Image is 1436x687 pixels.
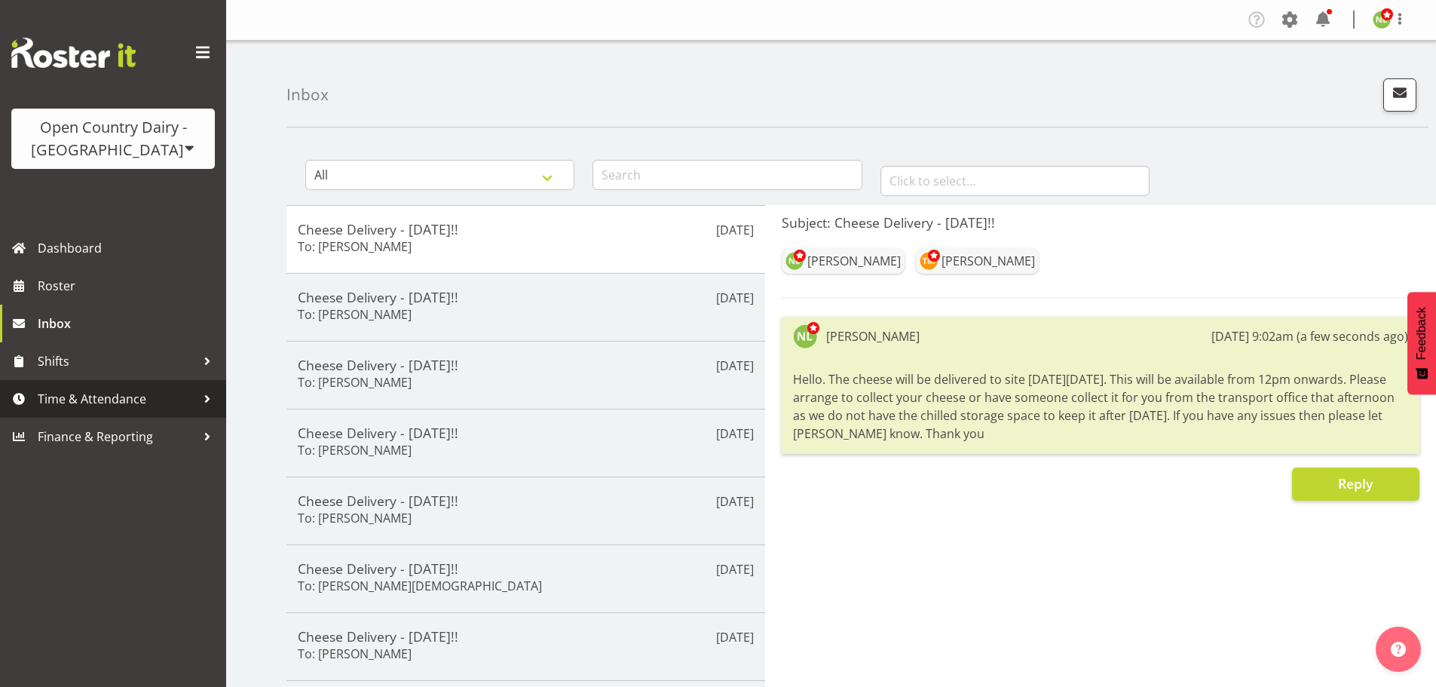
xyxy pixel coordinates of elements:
h5: Cheese Delivery - [DATE]!! [298,357,754,373]
div: [DATE] 9:02am (a few seconds ago) [1211,327,1408,345]
button: Reply [1292,468,1419,501]
h6: To: [PERSON_NAME][DEMOGRAPHIC_DATA] [298,578,542,593]
input: Search [592,160,862,190]
button: Feedback - Show survey [1407,292,1436,394]
img: Rosterit website logo [11,38,136,68]
h5: Cheese Delivery - [DATE]!! [298,221,754,238]
p: [DATE] [716,560,754,578]
p: [DATE] [716,289,754,307]
p: [DATE] [716,628,754,646]
h4: Inbox [286,86,329,103]
h6: To: [PERSON_NAME] [298,511,412,526]
span: Feedback [1415,307,1428,360]
h6: To: [PERSON_NAME] [298,646,412,661]
span: Inbox [38,312,219,335]
span: Reply [1338,474,1373,492]
span: Shifts [38,350,196,373]
h6: To: [PERSON_NAME] [298,375,412,390]
img: tim-magness10922.jpg [920,252,938,270]
h6: To: [PERSON_NAME] [298,443,412,458]
h6: To: [PERSON_NAME] [298,239,412,254]
span: Finance & Reporting [38,425,196,448]
h5: Cheese Delivery - [DATE]!! [298,492,754,509]
span: Dashboard [38,237,219,259]
div: [PERSON_NAME] [807,252,901,270]
h5: Subject: Cheese Delivery - [DATE]!! [782,214,1419,231]
div: Open Country Dairy - [GEOGRAPHIC_DATA] [26,116,200,161]
input: Click to select... [880,166,1150,196]
h5: Cheese Delivery - [DATE]!! [298,560,754,577]
img: nicole-lloyd7454.jpg [1373,11,1391,29]
span: Roster [38,274,219,297]
h6: To: [PERSON_NAME] [298,307,412,322]
p: [DATE] [716,221,754,239]
div: [PERSON_NAME] [826,327,920,345]
img: nicole-lloyd7454.jpg [793,324,817,348]
h5: Cheese Delivery - [DATE]!! [298,425,754,441]
img: nicole-lloyd7454.jpg [785,252,804,270]
div: Hello. The cheese will be delivered to site [DATE][DATE]. This will be available from 12pm onward... [793,367,1408,446]
h5: Cheese Delivery - [DATE]!! [298,289,754,305]
p: [DATE] [716,425,754,443]
div: [PERSON_NAME] [942,252,1035,270]
h5: Cheese Delivery - [DATE]!! [298,628,754,645]
p: [DATE] [716,492,754,511]
img: help-xxl-2.png [1391,642,1406,657]
p: [DATE] [716,357,754,375]
span: Time & Attendance [38,388,196,410]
